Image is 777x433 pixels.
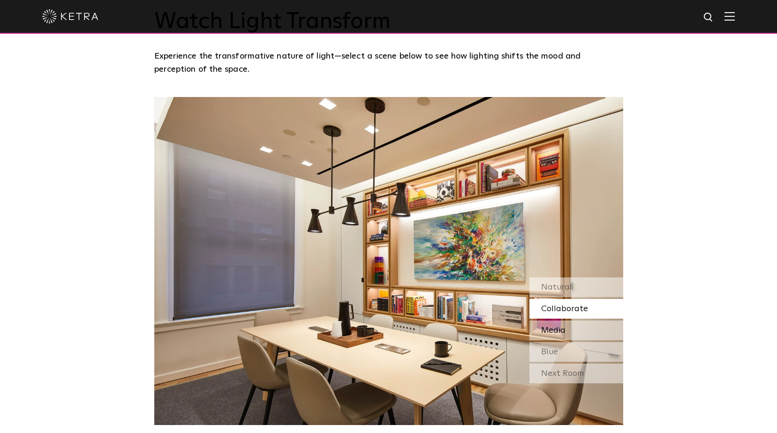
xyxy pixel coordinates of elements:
img: SS-Desktop-CEC-05 [154,97,623,425]
p: Experience the transformative nature of light—select a scene below to see how lighting shifts the... [154,50,619,76]
img: Hamburger%20Nav.svg [724,12,735,21]
span: Natural [541,283,572,291]
span: Media [541,326,566,335]
div: Next Room [529,364,623,383]
img: search icon [703,12,715,23]
span: Collaborate [541,305,588,313]
span: Blue [541,348,558,356]
img: ketra-logo-2019-white [42,9,98,23]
